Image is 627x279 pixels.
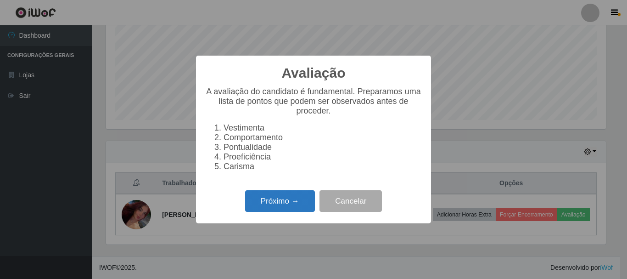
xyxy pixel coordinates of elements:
h2: Avaliação [282,65,346,81]
li: Proeficiência [224,152,422,162]
p: A avaliação do candidato é fundamental. Preparamos uma lista de pontos que podem ser observados a... [205,87,422,116]
li: Comportamento [224,133,422,142]
button: Cancelar [319,190,382,212]
li: Pontualidade [224,142,422,152]
li: Carisma [224,162,422,171]
button: Próximo → [245,190,315,212]
li: Vestimenta [224,123,422,133]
